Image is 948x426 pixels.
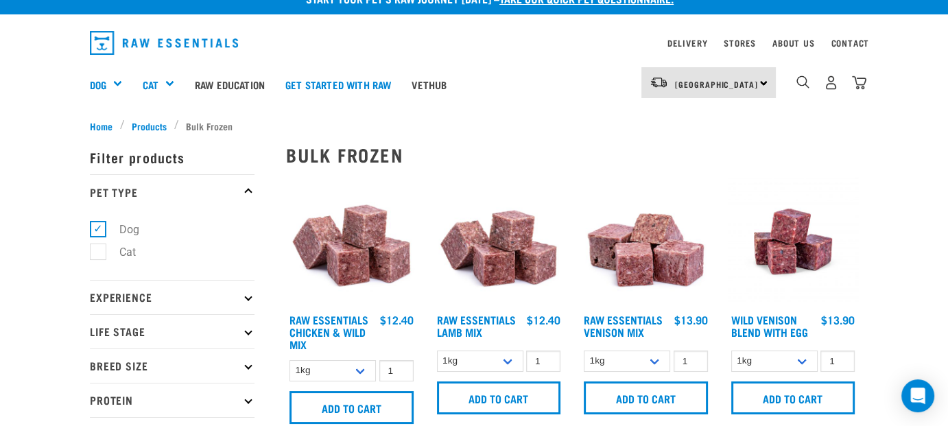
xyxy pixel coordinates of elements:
a: Products [125,119,174,133]
p: Protein [90,383,254,417]
input: Add to cart [437,381,561,414]
img: home-icon@2x.png [852,75,866,90]
div: Open Intercom Messenger [901,379,934,412]
a: Home [90,119,120,133]
p: Breed Size [90,348,254,383]
p: Life Stage [90,314,254,348]
span: [GEOGRAPHIC_DATA] [675,82,758,86]
div: $13.90 [674,313,708,326]
input: 1 [674,351,708,372]
a: Wild Venison Blend with Egg [731,316,808,335]
img: Pile Of Cubed Chicken Wild Meat Mix [286,176,417,307]
img: ?1041 RE Lamb Mix 01 [434,176,565,307]
h2: Bulk Frozen [286,144,858,165]
a: Raw Essentials Venison Mix [584,316,663,335]
a: About Us [772,40,814,45]
a: Cat [143,77,158,93]
p: Experience [90,280,254,314]
span: Home [90,119,112,133]
div: $12.40 [527,313,560,326]
input: Add to cart [289,391,414,424]
nav: breadcrumbs [90,119,858,133]
a: Raw Education [185,57,275,112]
label: Cat [97,244,141,261]
nav: dropdown navigation [79,25,869,60]
input: Add to cart [584,381,708,414]
label: Dog [97,221,145,238]
a: Delivery [667,40,707,45]
a: Raw Essentials Lamb Mix [437,316,516,335]
a: Contact [831,40,869,45]
a: Stores [724,40,756,45]
img: 1113 RE Venison Mix 01 [580,176,711,307]
a: Get started with Raw [275,57,401,112]
input: 1 [379,360,414,381]
img: Raw Essentials Logo [90,31,238,55]
img: user.png [824,75,838,90]
a: Vethub [401,57,457,112]
p: Pet Type [90,174,254,209]
div: $13.90 [821,313,855,326]
span: Products [132,119,167,133]
img: home-icon-1@2x.png [796,75,809,88]
input: 1 [526,351,560,372]
img: van-moving.png [650,76,668,88]
input: 1 [820,351,855,372]
div: $12.40 [380,313,414,326]
img: Venison Egg 1616 [728,176,859,307]
a: Raw Essentials Chicken & Wild Mix [289,316,368,347]
p: Filter products [90,140,254,174]
input: Add to cart [731,381,855,414]
a: Dog [90,77,106,93]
